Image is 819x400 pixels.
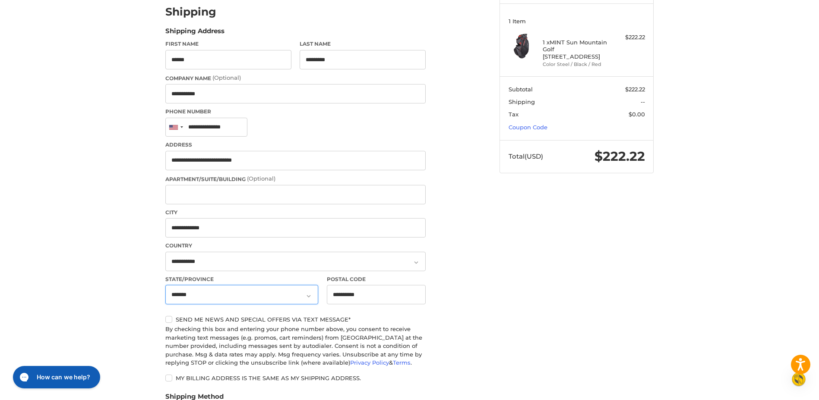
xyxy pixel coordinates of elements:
[247,175,275,182] small: (Optional)
[509,98,535,105] span: Shipping
[625,86,645,93] span: $222.22
[393,359,411,366] a: Terms
[165,40,291,48] label: First Name
[212,74,241,81] small: (Optional)
[9,363,103,391] iframe: Gorgias live chat messenger
[543,39,609,60] h4: 1 x MINT Sun Mountain Golf [STREET_ADDRESS]
[165,108,426,116] label: Phone Number
[509,86,533,93] span: Subtotal
[165,5,216,19] h2: Shipping
[327,275,426,283] label: Postal Code
[641,98,645,105] span: --
[350,359,389,366] a: Privacy Policy
[165,209,426,216] label: City
[166,118,186,137] div: United States: +1
[165,316,426,323] label: Send me news and special offers via text message*
[300,40,426,48] label: Last Name
[509,111,519,118] span: Tax
[509,152,543,160] span: Total (USD)
[165,375,426,381] label: My billing address is the same as my shipping address.
[165,141,426,149] label: Address
[611,33,645,42] div: $222.22
[165,275,318,283] label: State/Province
[165,325,426,367] div: By checking this box and entering your phone number above, you consent to receive marketing text ...
[165,74,426,82] label: Company Name
[165,175,426,183] label: Apartment/Suite/Building
[509,124,547,131] a: Coupon Code
[165,26,225,40] legend: Shipping Address
[509,18,645,25] h3: 1 Item
[629,111,645,118] span: $0.00
[594,148,645,164] span: $222.22
[165,242,426,250] label: Country
[543,61,609,68] li: Color Steel / Black / Red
